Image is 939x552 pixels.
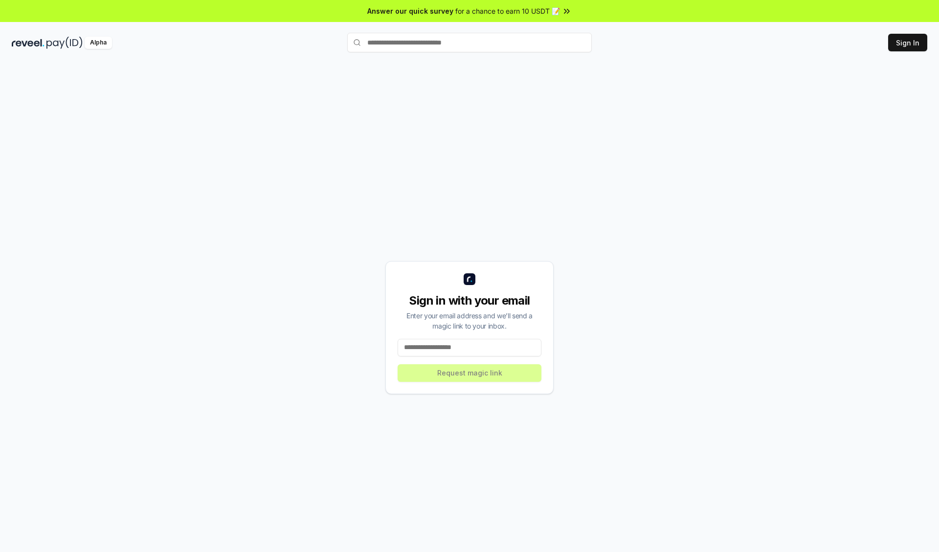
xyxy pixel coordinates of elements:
div: Sign in with your email [398,293,541,309]
img: pay_id [46,37,83,49]
img: reveel_dark [12,37,45,49]
div: Alpha [85,37,112,49]
button: Sign In [888,34,927,51]
span: Answer our quick survey [367,6,453,16]
span: for a chance to earn 10 USDT 📝 [455,6,560,16]
div: Enter your email address and we’ll send a magic link to your inbox. [398,310,541,331]
img: logo_small [464,273,475,285]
